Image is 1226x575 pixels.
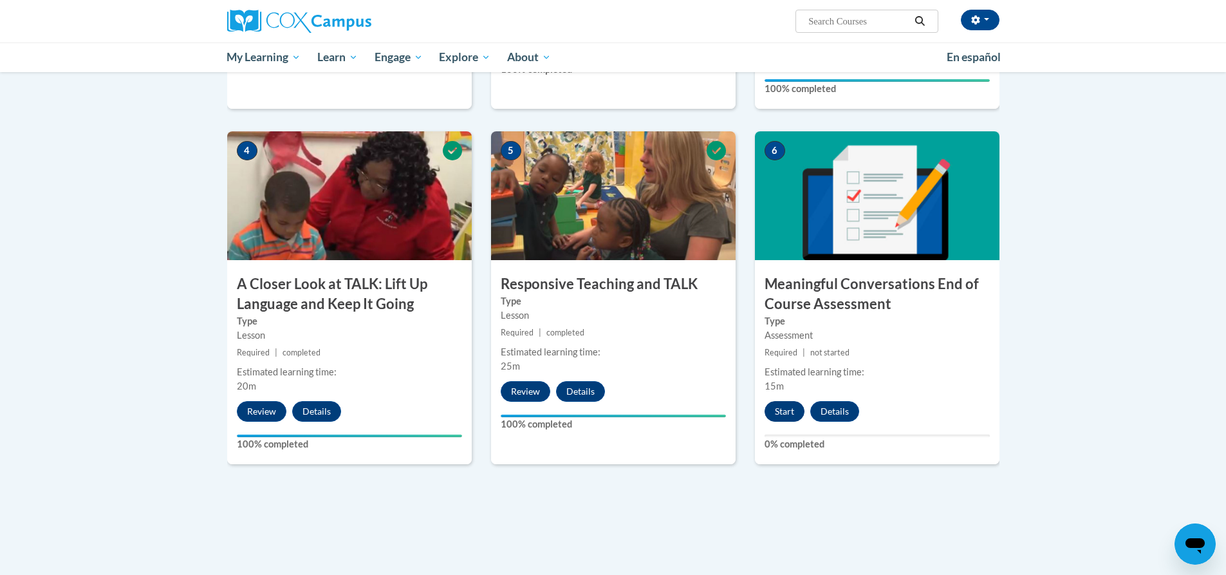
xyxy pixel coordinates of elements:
span: completed [283,348,320,357]
div: Main menu [208,42,1019,72]
span: 6 [765,141,785,160]
a: Explore [431,42,499,72]
span: My Learning [227,50,301,65]
img: Course Image [227,131,472,260]
span: Learn [317,50,358,65]
img: Cox Campus [227,10,371,33]
span: | [539,328,541,337]
a: About [499,42,559,72]
div: Lesson [501,308,726,323]
label: 100% completed [501,417,726,431]
button: Account Settings [961,10,999,30]
span: Required [501,328,534,337]
span: completed [546,328,584,337]
button: Review [237,401,286,422]
span: 25m [501,361,520,372]
a: Engage [366,42,431,72]
h3: Meaningful Conversations End of Course Assessment [755,274,999,314]
button: Details [810,401,859,422]
span: Required [237,348,270,357]
span: En español [947,50,1001,64]
div: Estimated learning time: [501,345,726,359]
h3: Responsive Teaching and TALK [491,274,736,294]
div: Your progress [765,79,990,82]
button: Review [501,381,550,402]
input: Search Courses [807,14,910,29]
div: Assessment [765,328,990,343]
span: not started [810,348,850,357]
label: Type [237,314,462,328]
span: Required [765,348,797,357]
img: Course Image [491,131,736,260]
iframe: Button to launch messaging window [1175,523,1216,565]
label: 100% completed [237,437,462,451]
span: 20m [237,381,256,391]
a: Cox Campus [227,10,472,33]
div: Estimated learning time: [237,365,462,379]
a: En español [938,44,1009,71]
span: 5 [501,141,521,160]
div: Lesson [237,328,462,343]
label: Type [765,314,990,328]
span: 4 [237,141,257,160]
img: Course Image [755,131,999,260]
div: Your progress [237,435,462,437]
span: About [507,50,551,65]
button: Details [292,401,341,422]
button: Start [765,401,804,422]
label: 100% completed [765,82,990,96]
span: Engage [375,50,423,65]
span: | [275,348,277,357]
button: Search [910,14,929,29]
span: | [803,348,805,357]
label: Type [501,294,726,308]
span: 15m [765,381,784,391]
label: 0% completed [765,437,990,451]
button: Details [556,381,605,402]
a: Learn [309,42,366,72]
a: My Learning [219,42,310,72]
div: Estimated learning time: [765,365,990,379]
span: Explore [439,50,490,65]
div: Your progress [501,415,726,417]
h3: A Closer Look at TALK: Lift Up Language and Keep It Going [227,274,472,314]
